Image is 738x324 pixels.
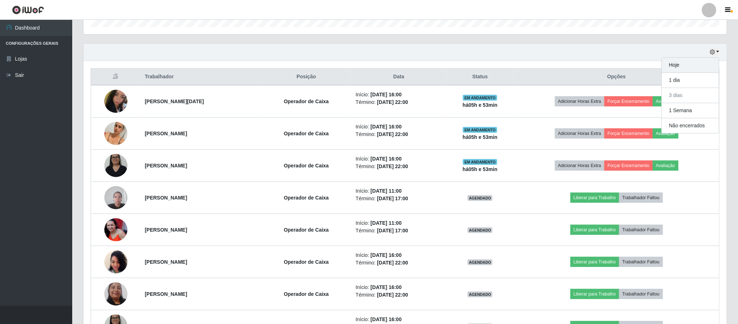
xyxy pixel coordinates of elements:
[356,123,442,131] li: Início:
[284,98,329,104] strong: Operador de Caixa
[619,289,663,299] button: Trabalhador Faltou
[145,98,204,104] strong: [PERSON_NAME][DATE]
[284,163,329,168] strong: Operador de Caixa
[377,260,408,266] time: [DATE] 22:00
[463,102,498,108] strong: há 05 h e 53 min
[104,182,127,213] img: 1731148670684.jpeg
[377,99,408,105] time: [DATE] 22:00
[145,163,187,168] strong: [PERSON_NAME]
[377,228,408,233] time: [DATE] 17:00
[145,131,187,136] strong: [PERSON_NAME]
[145,259,187,265] strong: [PERSON_NAME]
[356,187,442,195] li: Início:
[662,58,719,73] button: Hoje
[284,259,329,265] strong: Operador de Caixa
[351,69,446,86] th: Data
[619,257,663,267] button: Trabalhador Faltou
[604,161,653,171] button: Forçar Encerramento
[377,163,408,169] time: [DATE] 22:00
[662,103,719,118] button: 1 Semana
[370,220,401,226] time: [DATE] 11:00
[356,316,442,323] li: Início:
[145,195,187,201] strong: [PERSON_NAME]
[356,131,442,138] li: Término:
[356,91,442,98] li: Início:
[356,227,442,235] li: Término:
[356,251,442,259] li: Início:
[356,291,442,299] li: Término:
[662,118,719,133] button: Não encerrados
[662,73,719,88] button: 1 dia
[284,195,329,201] strong: Operador de Caixa
[653,96,678,106] button: Avaliação
[284,227,329,233] strong: Operador de Caixa
[370,92,401,97] time: [DATE] 16:00
[619,193,663,203] button: Trabalhador Faltou
[662,88,719,103] button: 3 dias
[104,246,127,277] img: 1689498452144.jpeg
[463,127,497,133] span: EM ANDAMENTO
[570,257,619,267] button: Liberar para Trabalho
[370,252,401,258] time: [DATE] 16:00
[570,193,619,203] button: Liberar para Trabalho
[104,86,127,117] img: 1737905263534.jpeg
[468,227,493,233] span: AGENDADO
[604,128,653,139] button: Forçar Encerramento
[446,69,514,86] th: Status
[370,156,401,162] time: [DATE] 16:00
[463,134,498,140] strong: há 05 h e 53 min
[356,98,442,106] li: Término:
[377,292,408,298] time: [DATE] 22:00
[104,150,127,181] img: 1756729068412.jpeg
[356,195,442,202] li: Término:
[570,225,619,235] button: Liberar para Trabalho
[570,289,619,299] button: Liberar para Trabalho
[619,225,663,235] button: Trabalhador Faltou
[555,128,604,139] button: Adicionar Horas Extra
[653,161,678,171] button: Avaliação
[604,96,653,106] button: Forçar Encerramento
[261,69,351,86] th: Posição
[104,270,127,318] img: 1701346720849.jpeg
[356,259,442,267] li: Término:
[377,196,408,201] time: [DATE] 17:00
[370,316,401,322] time: [DATE] 16:00
[104,113,127,154] img: 1754941954755.jpeg
[356,155,442,163] li: Início:
[370,284,401,290] time: [DATE] 16:00
[463,95,497,101] span: EM ANDAMENTO
[514,69,719,86] th: Opções
[12,5,44,14] img: CoreUI Logo
[356,219,442,227] li: Início:
[555,96,604,106] button: Adicionar Horas Extra
[145,291,187,297] strong: [PERSON_NAME]
[468,195,493,201] span: AGENDADO
[370,124,401,130] time: [DATE] 16:00
[284,291,329,297] strong: Operador de Caixa
[463,159,497,165] span: EM ANDAMENTO
[653,128,678,139] button: Avaliação
[356,284,442,291] li: Início:
[284,131,329,136] strong: Operador de Caixa
[104,218,127,241] img: 1743338839822.jpeg
[140,69,261,86] th: Trabalhador
[145,227,187,233] strong: [PERSON_NAME]
[463,166,498,172] strong: há 05 h e 53 min
[468,292,493,297] span: AGENDADO
[370,188,401,194] time: [DATE] 11:00
[377,131,408,137] time: [DATE] 22:00
[468,259,493,265] span: AGENDADO
[555,161,604,171] button: Adicionar Horas Extra
[356,163,442,170] li: Término:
